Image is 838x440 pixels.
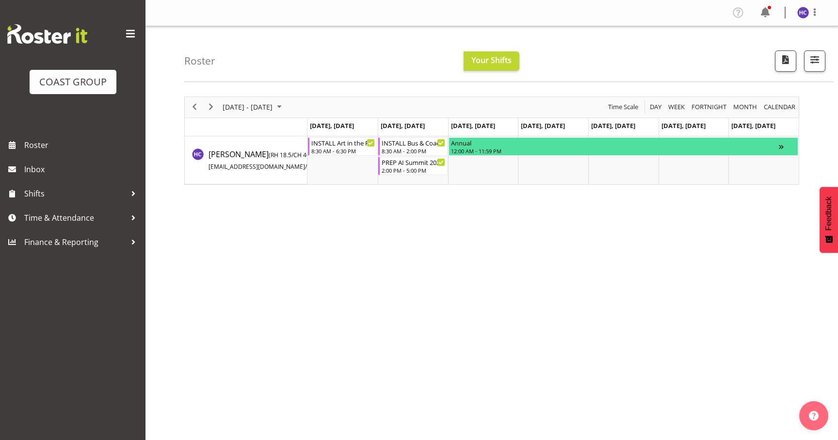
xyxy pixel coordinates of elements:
[649,101,662,113] span: Day
[732,101,759,113] button: Timeline Month
[269,151,312,159] span: ( CH 40)
[451,121,495,130] span: [DATE], [DATE]
[824,196,833,230] span: Feedback
[221,101,286,113] button: September 2025
[382,166,445,174] div: 2:00 PM - 5:00 PM
[763,101,796,113] span: calendar
[209,163,305,171] span: [EMAIL_ADDRESS][DOMAIN_NAME]
[731,121,775,130] span: [DATE], [DATE]
[39,75,107,89] div: COAST GROUP
[184,55,215,66] h4: Roster
[205,101,218,113] button: Next
[691,101,727,113] span: Fortnight
[24,186,126,201] span: Shifts
[311,138,375,147] div: INSTALL Art in the Park 2025 @ [GEOGRAPHIC_DATA] On SIte @ 1000
[451,138,779,147] div: Annual
[382,157,445,167] div: PREP AI Summit 2025 @ The Workshop
[591,121,635,130] span: [DATE], [DATE]
[188,101,201,113] button: Previous
[307,136,799,184] table: Timeline Week of September 18, 2025
[24,211,126,225] span: Time & Attendance
[732,101,758,113] span: Month
[690,101,728,113] button: Fortnight
[203,97,219,117] div: next period
[449,137,798,156] div: Han Chaleerin"s event - Annual Begin From Wednesday, September 17, 2025 at 12:00:00 AM GMT+12:00 ...
[809,411,819,421] img: help-xxl-2.png
[382,138,445,147] div: INSTALL Bus & Coach 2025 @ Claudelands On Site @ 1000
[464,51,519,71] button: Your Shifts
[381,121,425,130] span: [DATE], [DATE]
[24,235,126,249] span: Finance & Reporting
[378,137,448,156] div: Han Chaleerin"s event - INSTALL Bus & Coach 2025 @ Claudelands On Site @ 1000 Begin From Tuesday,...
[797,7,809,18] img: han-chaleerin10367.jpg
[305,163,307,171] span: /
[451,147,779,155] div: 12:00 AM - 11:59 PM
[209,148,344,172] a: [PERSON_NAME](RH 18.5/CH 40)[EMAIL_ADDRESS][DOMAIN_NAME]/027 824 5649
[762,101,797,113] button: Month
[186,97,203,117] div: previous period
[24,138,141,152] span: Roster
[775,50,796,72] button: Download a PDF of the roster according to the set date range.
[378,157,448,175] div: Han Chaleerin"s event - PREP AI Summit 2025 @ The Workshop Begin From Tuesday, September 16, 2025...
[648,101,663,113] button: Timeline Day
[667,101,686,113] span: Week
[308,137,377,156] div: Han Chaleerin"s event - INSTALL Art in the Park 2025 @ Eden Park On SIte @ 1000 Begin From Monday...
[24,162,141,177] span: Inbox
[219,97,288,117] div: September 15 - 21, 2025
[185,136,307,184] td: Han Chaleerin resource
[307,163,344,171] span: 027 824 5649
[184,97,799,185] div: Timeline Week of September 18, 2025
[820,187,838,253] button: Feedback - Show survey
[471,55,512,65] span: Your Shifts
[667,101,687,113] button: Timeline Week
[7,24,87,44] img: Rosterit website logo
[311,147,375,155] div: 8:30 AM - 6:30 PM
[661,121,706,130] span: [DATE], [DATE]
[804,50,825,72] button: Filter Shifts
[607,101,640,113] button: Time Scale
[271,151,293,159] span: RH 18.5/
[382,147,445,155] div: 8:30 AM - 2:00 PM
[310,121,354,130] span: [DATE], [DATE]
[521,121,565,130] span: [DATE], [DATE]
[222,101,274,113] span: [DATE] - [DATE]
[607,101,639,113] span: Time Scale
[209,149,344,171] span: [PERSON_NAME]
